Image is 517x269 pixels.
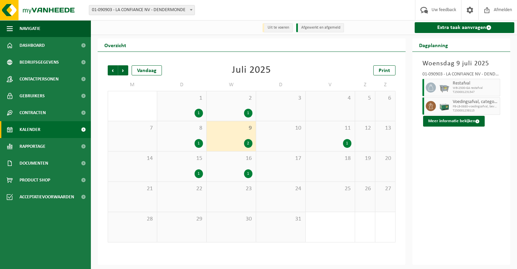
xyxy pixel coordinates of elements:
span: T250001238115 [453,109,498,113]
span: 1 [309,215,351,223]
td: M [108,79,157,91]
li: Afgewerkt en afgemeld [296,23,344,32]
span: Contracten [20,104,46,121]
span: 2 [358,215,372,223]
span: 17 [260,155,302,162]
span: Voedingsafval, categorie 3, bevat producten van dierlijke oorsprong, kunststof verpakking [453,99,498,105]
span: 29 [161,215,203,223]
span: Documenten [20,155,48,172]
div: 1 [195,109,203,117]
button: Meer informatie bekijken [423,116,485,127]
span: 10 [260,125,302,132]
span: 3 [260,95,302,102]
span: 15 [161,155,203,162]
span: 19 [358,155,372,162]
span: 9 [210,125,252,132]
div: 1 [195,139,203,148]
span: Rapportage [20,138,45,155]
span: Gebruikers [20,88,45,104]
span: 1 [161,95,203,102]
span: 8 [161,125,203,132]
span: Vorige [108,65,118,75]
span: 21 [111,185,153,193]
span: 28 [111,215,153,223]
span: 24 [260,185,302,193]
td: D [157,79,207,91]
div: 01-090903 - LA CONFIANCE NV - DENDERMONDE [422,72,501,79]
span: 6 [379,95,392,102]
span: 26 [358,185,372,193]
span: 18 [309,155,351,162]
td: D [256,79,306,91]
td: Z [355,79,375,91]
span: 11 [309,125,351,132]
span: 22 [161,185,203,193]
span: 30 [111,95,153,102]
span: WB-2500-GA restafval [453,86,498,90]
span: Navigatie [20,20,40,37]
span: Volgende [118,65,128,75]
span: 14 [111,155,153,162]
span: 12 [358,125,372,132]
span: Dashboard [20,37,45,54]
span: Product Shop [20,172,50,189]
div: Juli 2025 [232,65,271,75]
span: 2 [210,95,252,102]
h2: Overzicht [98,38,133,52]
span: 30 [210,215,252,223]
h2: Dagplanning [412,38,455,52]
h3: Woensdag 9 juli 2025 [422,59,501,69]
span: PB-LB-0680-voedingsafval, bevat producten van dierlijke oors [453,105,498,109]
td: W [207,79,256,91]
span: 3 [379,215,392,223]
a: Print [373,65,395,75]
span: T250001231347 [453,90,498,94]
span: 27 [379,185,392,193]
img: WB-2500-GAL-GY-01 [439,82,449,93]
span: 01-090903 - LA CONFIANCE NV - DENDERMONDE [89,5,195,15]
span: Bedrijfsgegevens [20,54,59,71]
span: 31 [260,215,302,223]
td: V [306,79,355,91]
span: Kalender [20,121,40,138]
span: 4 [309,95,351,102]
span: 23 [210,185,252,193]
a: Extra taak aanvragen [415,22,515,33]
span: Contactpersonen [20,71,59,88]
img: PB-LB-0680-HPE-GN-01 [439,101,449,111]
td: Z [375,79,395,91]
span: 5 [358,95,372,102]
li: Uit te voeren [263,23,293,32]
span: Restafval [453,81,498,86]
span: 13 [379,125,392,132]
span: 20 [379,155,392,162]
div: 1 [195,169,203,178]
div: Vandaag [132,65,162,75]
div: 1 [244,109,252,117]
div: 1 [244,169,252,178]
span: Print [379,68,390,73]
span: 16 [210,155,252,162]
div: 1 [343,139,351,148]
span: 7 [111,125,153,132]
span: Acceptatievoorwaarden [20,189,74,205]
div: 2 [244,139,252,148]
span: 25 [309,185,351,193]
